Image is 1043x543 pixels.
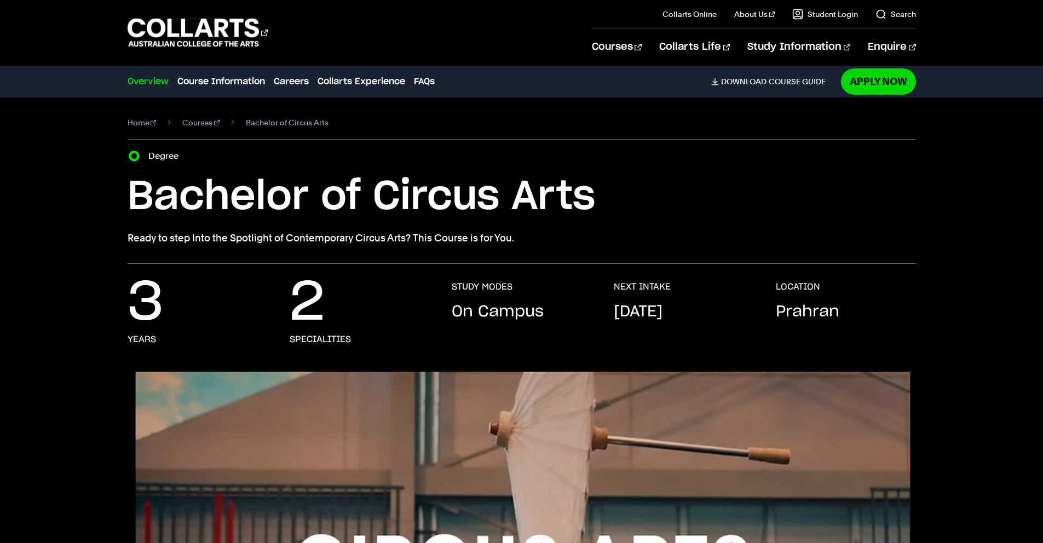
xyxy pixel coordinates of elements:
[711,77,834,86] a: DownloadCourse Guide
[128,75,169,88] a: Overview
[290,334,351,345] h3: specialities
[182,115,220,130] a: Courses
[721,77,767,86] span: Download
[747,29,850,65] a: Study Information
[128,172,916,222] h1: Bachelor of Circus Arts
[414,75,435,88] a: FAQs
[290,281,325,325] p: 2
[614,301,662,323] p: [DATE]
[792,9,858,20] a: Student Login
[734,9,775,20] a: About Us
[246,115,329,130] span: Bachelor of Circus Arts
[128,281,164,325] p: 3
[128,230,916,246] p: Ready to step Into the Spotlight of Contemporary Circus Arts? This Course is for You.
[776,301,839,323] p: Prahran
[662,9,717,20] a: Collarts Online
[274,75,309,88] a: Careers
[592,29,642,65] a: Courses
[452,301,544,323] p: On Campus
[875,9,916,20] a: Search
[868,29,915,65] a: Enquire
[128,115,157,130] a: Home
[318,75,405,88] a: Collarts Experience
[128,17,268,48] div: Go to homepage
[128,334,156,345] h3: years
[177,75,265,88] a: Course Information
[452,281,512,292] h3: STUDY MODES
[841,68,916,94] a: Apply Now
[659,29,730,65] a: Collarts Life
[614,281,671,292] h3: NEXT INTAKE
[148,148,185,164] label: Degree
[776,281,820,292] h3: LOCATION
